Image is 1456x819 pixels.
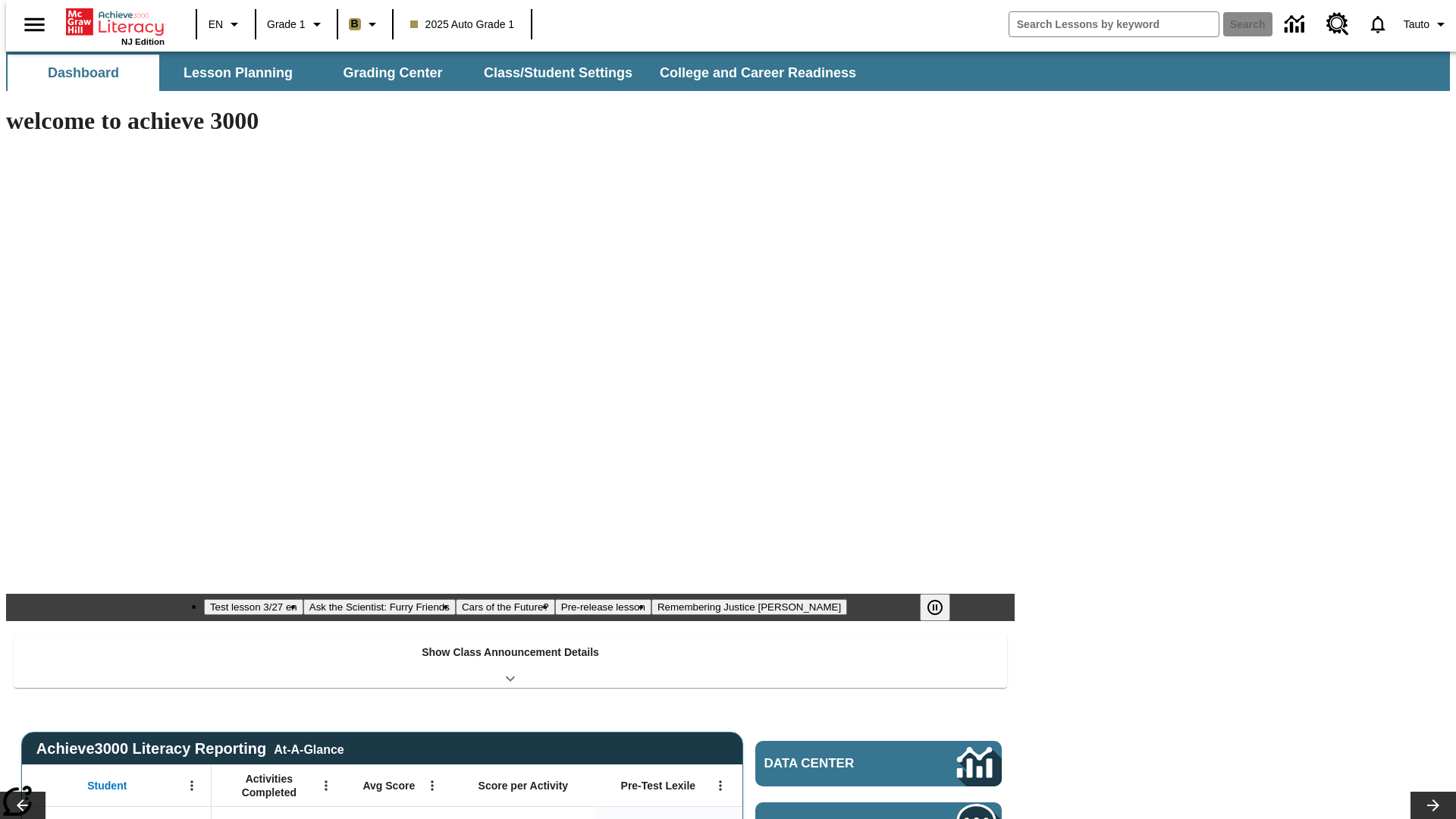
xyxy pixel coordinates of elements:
[920,594,965,621] div: Pause
[362,779,415,792] span: Avg Score
[162,55,314,91] button: Lesson Planning
[651,599,847,615] button: Slide 5 Remembering Justice O'Connor
[274,740,344,757] div: At-A-Glance
[36,740,344,758] span: Achieve3000 Literacy Reporting
[920,594,950,621] button: Pause
[87,779,127,792] span: Student
[1398,11,1456,38] button: Profile/Settings
[1358,5,1398,44] a: Notifications
[479,779,569,792] span: Score per Activity
[261,11,332,38] button: Grade: Grade 1, Select a grade
[6,52,1450,91] div: SubNavbar
[315,774,337,797] button: Open Menu
[303,599,456,615] button: Slide 2 Ask the Scientist: Furry Friends
[555,599,651,615] button: Slide 4 Pre-release lesson
[648,55,868,91] button: College and Career Readiness
[422,645,599,661] p: Show Class Announcement Details
[764,756,906,771] span: Data Center
[472,55,645,91] button: Class/Student Settings
[421,774,444,797] button: Open Menu
[456,599,555,615] button: Slide 3 Cars of the Future?
[219,772,319,799] span: Activities Completed
[621,779,696,792] span: Pre-Test Lexile
[8,55,159,91] button: Dashboard
[14,635,1007,688] div: Show Class Announcement Details
[66,5,165,46] div: Home
[180,774,203,797] button: Open Menu
[121,37,165,46] span: NJ Edition
[6,55,870,91] div: SubNavbar
[317,55,469,91] button: Grading Center
[343,11,388,38] button: Boost Class color is light brown. Change class color
[66,7,165,37] a: Home
[1404,17,1429,33] span: Tauto
[410,17,515,33] span: 2025 Auto Grade 1
[12,2,57,47] button: Open side menu
[1276,4,1317,45] a: Data Center
[1009,12,1219,36] input: search field
[1317,4,1358,45] a: Resource Center, Will open in new tab
[709,774,732,797] button: Open Menu
[6,107,1015,135] h1: welcome to achieve 3000
[209,17,223,33] span: EN
[267,17,306,33] span: Grade 1
[204,599,303,615] button: Slide 1 Test lesson 3/27 en
[755,741,1002,786] a: Data Center
[202,11,250,38] button: Language: EN, Select a language
[1410,792,1456,819] button: Lesson carousel, Next
[351,14,359,33] span: B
